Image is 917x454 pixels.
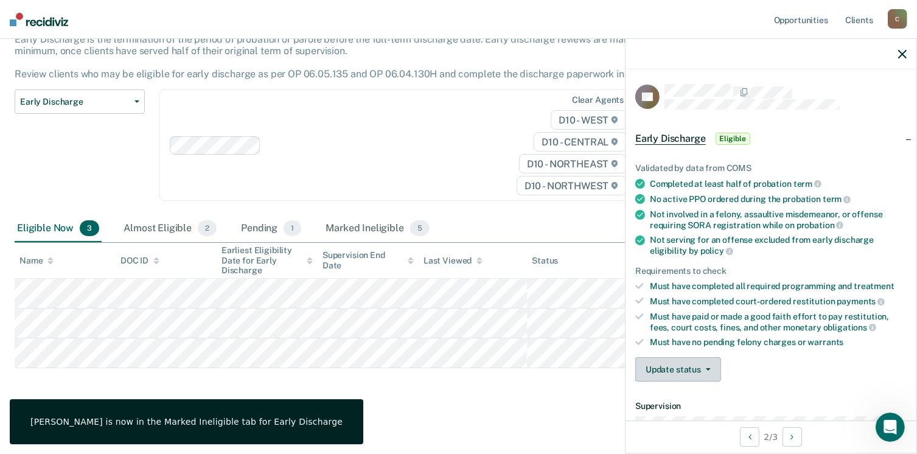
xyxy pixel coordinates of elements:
span: Early Discharge [635,133,706,145]
dt: Supervision [635,401,907,411]
span: treatment [854,281,894,291]
span: D10 - CENTRAL [534,132,626,152]
div: C [888,9,907,29]
span: policy [700,246,733,256]
span: D10 - WEST [551,110,626,130]
button: Update status [635,357,721,382]
div: Eligible Now [15,215,102,242]
span: probation [797,220,844,230]
span: 2 [198,220,217,236]
span: D10 - NORTHWEST [517,176,626,195]
span: 1 [284,220,301,236]
div: Requirements to check [635,266,907,276]
span: D10 - NORTHEAST [519,154,626,173]
button: Next Opportunity [783,427,802,447]
div: Pending [239,215,304,242]
div: No active PPO ordered during the probation [650,194,907,204]
img: Recidiviz [10,13,68,26]
span: 3 [80,220,99,236]
div: Almost Eligible [121,215,219,242]
span: warrants [808,337,844,347]
div: Must have completed all required programming and [650,281,907,292]
div: DOC ID [120,256,159,266]
span: term [823,194,851,204]
div: 2 / 3 [626,421,916,453]
iframe: Intercom live chat [876,413,905,442]
div: Completed at least half of probation [650,178,907,189]
div: Not involved in a felony, assaultive misdemeanor, or offense requiring SORA registration while on [650,209,907,230]
div: Last Viewed [424,256,483,266]
span: obligations [823,323,876,332]
p: Early Discharge is the termination of the period of probation or parole before the full-term disc... [15,33,669,80]
div: [PERSON_NAME] is now in the Marked Ineligible tab for Early Discharge [30,416,343,427]
div: Must have completed court-ordered restitution [650,296,907,307]
span: Eligible [716,133,750,145]
span: payments [837,296,885,306]
div: Must have no pending felony charges or [650,337,907,347]
div: Early DischargeEligible [626,119,916,158]
div: Name [19,256,54,266]
div: Marked Ineligible [323,215,432,242]
button: Previous Opportunity [740,427,759,447]
span: 5 [410,220,430,236]
div: Validated by data from COMS [635,163,907,173]
div: Supervision End Date [323,250,414,271]
div: Clear agents [572,95,624,105]
span: Early Discharge [20,97,130,107]
span: term [793,179,821,189]
div: Must have paid or made a good faith effort to pay restitution, fees, court costs, fines, and othe... [650,312,907,332]
div: Not serving for an offense excluded from early discharge eligibility by [650,235,907,256]
div: Earliest Eligibility Date for Early Discharge [221,245,313,276]
div: Status [532,256,558,266]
